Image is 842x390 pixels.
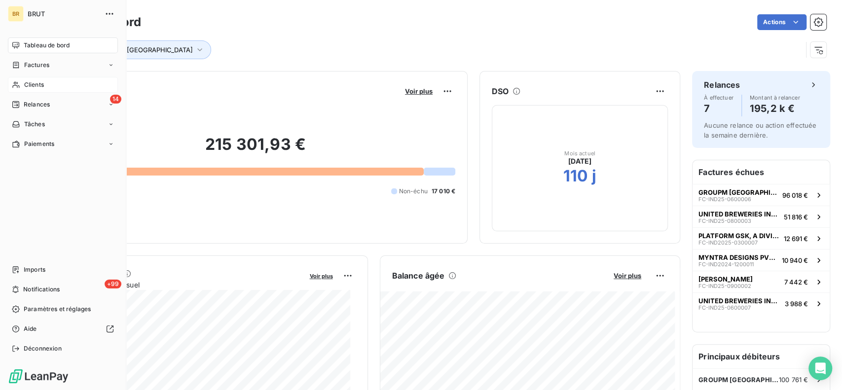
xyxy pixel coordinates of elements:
[693,271,830,292] button: [PERSON_NAME]FC-IND25-09000027 442 €
[693,206,830,227] button: UNITED BREWERIES INDIAFC-IND25-080000351 816 €
[693,184,830,206] button: GROUPM [GEOGRAPHIC_DATA]FC-IND25-060000696 018 €
[8,368,69,384] img: Logo LeanPay
[56,135,455,164] h2: 215 301,93 €
[704,79,740,91] h6: Relances
[402,87,436,96] button: Voir plus
[750,101,800,116] h4: 195,2 k €
[24,344,62,353] span: Déconnexion
[785,300,808,308] span: 3 988 €
[693,345,830,368] h6: Principaux débiteurs
[24,305,91,314] span: Paramètres et réglages
[693,160,830,184] h6: Factures échues
[310,273,333,280] span: Voir plus
[750,95,800,101] span: Montant à relancer
[24,120,45,129] span: Tâches
[399,187,428,196] span: Non-échu
[704,95,733,101] span: À effectuer
[698,188,778,196] span: GROUPM [GEOGRAPHIC_DATA]
[782,191,808,199] span: 96 018 €
[24,41,70,50] span: Tableau de bord
[698,305,751,311] span: FC-IND25-0600007
[611,271,644,280] button: Voir plus
[92,40,211,59] button: Tags : [GEOGRAPHIC_DATA]
[779,376,808,384] span: 100 761 €
[693,249,830,271] button: MYNTRA DESIGNS PVT LTDFC-IND2024-120001110 940 €
[24,324,37,333] span: Aide
[614,272,641,280] span: Voir plus
[698,261,754,267] span: FC-IND2024-1200011
[28,10,99,18] span: BRUT
[563,166,588,186] h2: 110
[698,196,751,202] span: FC-IND25-0600006
[405,87,433,95] span: Voir plus
[24,61,49,70] span: Factures
[698,218,751,224] span: FC-IND25-0800003
[592,166,596,186] h2: j
[432,187,455,196] span: 17 010 €
[110,95,121,104] span: 14
[784,278,808,286] span: 7 442 €
[392,270,445,282] h6: Balance âgée
[698,376,779,384] span: GROUPM [GEOGRAPHIC_DATA]
[107,46,193,54] span: Tags : [GEOGRAPHIC_DATA]
[8,6,24,22] div: BR
[693,292,830,314] button: UNITED BREWERIES INDIAFC-IND25-06000073 988 €
[307,271,336,280] button: Voir plus
[698,283,751,289] span: FC-IND25-0900002
[698,297,781,305] span: UNITED BREWERIES INDIA
[23,285,60,294] span: Notifications
[698,253,778,261] span: MYNTRA DESIGNS PVT LTD
[808,356,832,380] div: Open Intercom Messenger
[568,156,591,166] span: [DATE]
[784,213,808,221] span: 51 816 €
[693,227,830,249] button: PLATFORM GSK, A DIVISION OF TLGINDIFC-IND2025-030000712 691 €
[784,235,808,243] span: 12 691 €
[564,150,595,156] span: Mois actuel
[698,210,780,218] span: UNITED BREWERIES INDIA
[24,265,45,274] span: Imports
[24,80,44,89] span: Clients
[698,232,780,240] span: PLATFORM GSK, A DIVISION OF TLGINDI
[698,240,758,246] span: FC-IND2025-0300007
[24,100,50,109] span: Relances
[105,280,121,288] span: +99
[56,280,303,290] span: Chiffre d'affaires mensuel
[8,321,118,337] a: Aide
[24,140,54,148] span: Paiements
[704,101,733,116] h4: 7
[757,14,806,30] button: Actions
[782,256,808,264] span: 10 940 €
[698,275,753,283] span: [PERSON_NAME]
[704,121,816,139] span: Aucune relance ou action effectuée la semaine dernière.
[492,85,509,97] h6: DSO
